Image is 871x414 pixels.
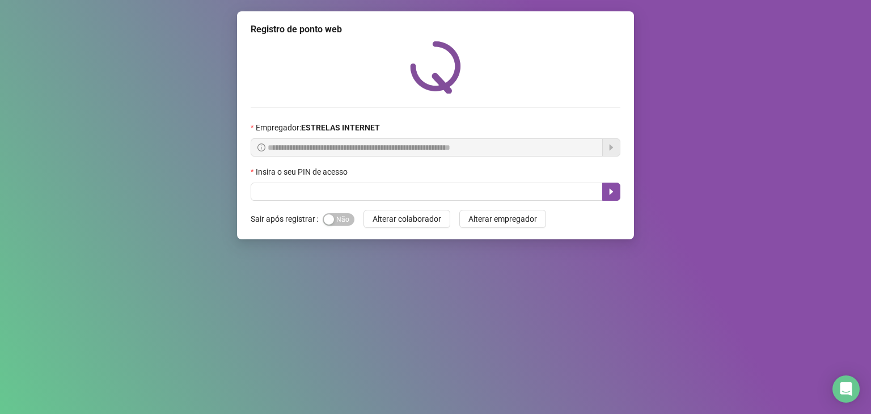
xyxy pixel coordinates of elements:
[832,375,860,403] div: Open Intercom Messenger
[257,143,265,151] span: info-circle
[607,187,616,196] span: caret-right
[373,213,441,225] span: Alterar colaborador
[251,210,323,228] label: Sair após registrar
[251,166,355,178] label: Insira o seu PIN de acesso
[256,121,380,134] span: Empregador :
[468,213,537,225] span: Alterar empregador
[251,23,620,36] div: Registro de ponto web
[363,210,450,228] button: Alterar colaborador
[410,41,461,94] img: QRPoint
[301,123,380,132] strong: ESTRELAS INTERNET
[459,210,546,228] button: Alterar empregador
